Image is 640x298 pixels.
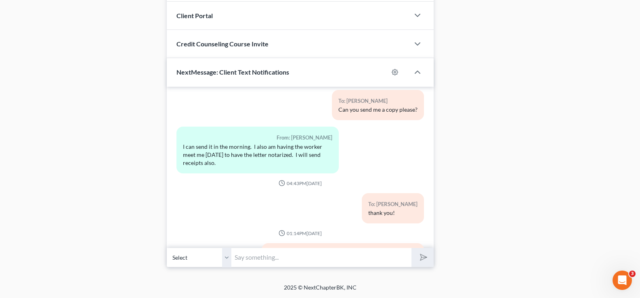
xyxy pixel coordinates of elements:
[368,209,418,217] div: thank you!
[176,12,213,19] span: Client Portal
[183,133,332,142] div: From: [PERSON_NAME]
[176,40,269,48] span: Credit Counseling Course Invite
[176,230,424,237] div: 01:14PM[DATE]
[90,283,550,298] div: 2025 © NextChapterBK, INC
[613,271,632,290] iframe: Intercom live chat
[176,68,289,76] span: NextMessage: Client Text Notifications
[176,180,424,187] div: 04:43PM[DATE]
[629,271,636,277] span: 3
[183,143,332,167] div: I can send it in the morning. I also am having the worker meet me [DATE] to have the letter notar...
[231,248,411,267] input: Say something...
[338,106,418,114] div: Can you send me a copy please?
[338,96,418,106] div: To: [PERSON_NAME]
[368,200,418,209] div: To: [PERSON_NAME]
